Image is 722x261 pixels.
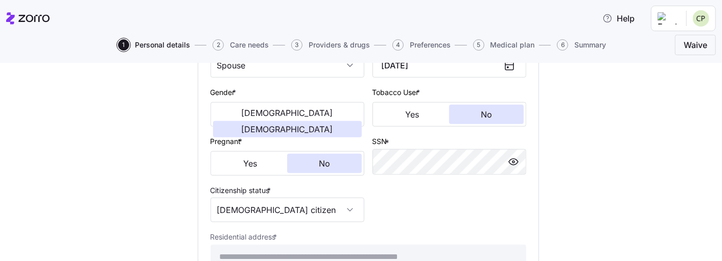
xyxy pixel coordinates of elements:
[405,110,419,118] span: Yes
[557,39,606,51] button: 6Summary
[372,136,392,147] label: SSN
[410,41,451,49] span: Preferences
[291,39,370,51] button: 3Providers & drugs
[574,41,606,49] span: Summary
[602,12,635,25] span: Help
[291,39,302,51] span: 3
[319,159,330,168] span: No
[242,109,333,117] span: [DEMOGRAPHIC_DATA]
[473,39,535,51] button: 5Medical plan
[392,39,404,51] span: 4
[116,39,191,51] a: 1Personal details
[684,39,707,51] span: Waive
[557,39,568,51] span: 6
[211,231,280,243] label: Residential address
[392,39,451,51] button: 4Preferences
[230,41,269,49] span: Care needs
[473,39,484,51] span: 5
[118,39,129,51] span: 1
[243,159,257,168] span: Yes
[211,198,364,222] input: Select citizenship status
[372,87,423,98] label: Tobacco User
[594,8,643,29] button: Help
[118,39,191,51] button: 1Personal details
[211,87,239,98] label: Gender
[658,12,678,25] img: Employer logo
[675,35,716,55] button: Waive
[213,39,224,51] span: 2
[481,110,492,118] span: No
[213,39,269,51] button: 2Care needs
[211,185,273,196] label: Citizenship status
[211,136,245,147] label: Pregnant
[211,53,364,78] input: Select relationship
[135,41,191,49] span: Personal details
[372,53,526,78] input: MM/DD/YYYY
[242,125,333,133] span: [DEMOGRAPHIC_DATA]
[693,10,709,27] img: edee490aa30503d67d9cfe6ae8cb88a3
[309,41,370,49] span: Providers & drugs
[491,41,535,49] span: Medical plan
